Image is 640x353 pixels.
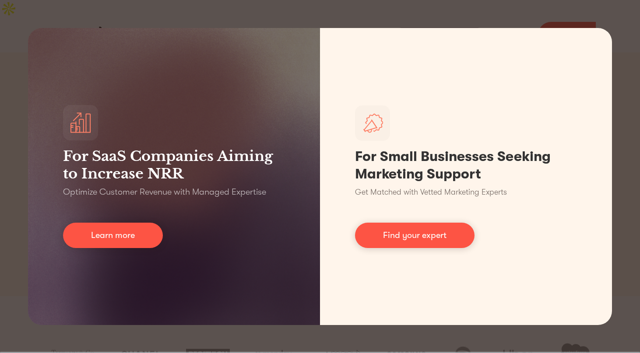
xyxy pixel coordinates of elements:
p: Get Matched with Vetted Marketing Experts [355,186,507,198]
a: Find your expert [355,223,475,248]
h3: For SaaS Companies Aiming to Increase NRR [63,147,285,182]
h1: For Small Businesses Seeking Marketing Support [355,148,577,183]
a: Learn more [63,223,163,248]
p: Optimize Customer Revenue with Managed Expertise [63,186,266,198]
